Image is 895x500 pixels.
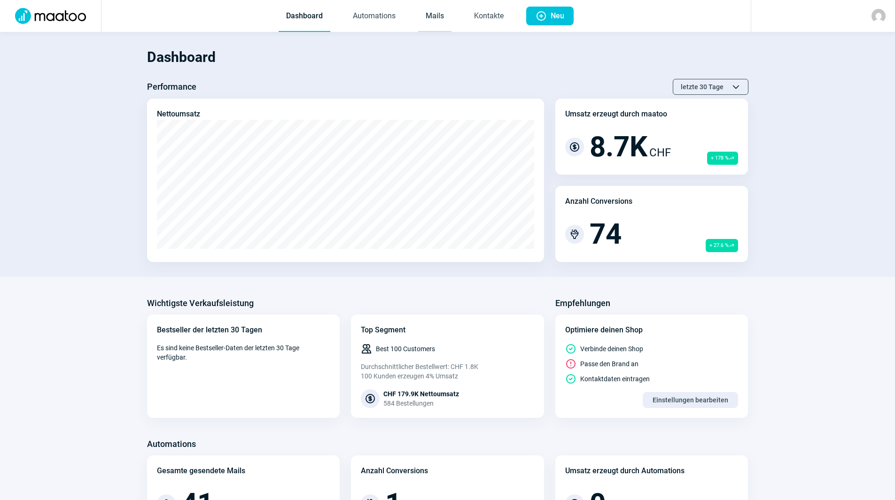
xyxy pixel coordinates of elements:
[157,465,245,477] div: Gesamte gesendete Mails
[467,1,511,32] a: Kontakte
[526,7,574,25] button: Neu
[376,344,435,354] span: Best 100 Customers
[157,343,330,362] span: Es sind keine Bestseller-Daten der letzten 30 Tage verfügbar.
[649,144,671,161] span: CHF
[580,359,638,369] span: Passe den Brand an
[565,465,685,477] div: Umsatz erzeugt durch Automations
[418,1,451,32] a: Mails
[279,1,330,32] a: Dashboard
[551,7,564,25] span: Neu
[383,399,459,408] div: 584 Bestellungen
[9,8,92,24] img: Logo
[706,239,738,252] span: + 27.6 %
[383,389,459,399] div: CHF 179.9K Nettoumsatz
[565,108,667,120] div: Umsatz erzeugt durch maatoo
[157,108,200,120] div: Nettoumsatz
[653,392,728,408] span: Einstellungen bearbeiten
[643,392,738,408] button: Einstellungen bearbeiten
[147,79,196,94] h3: Performance
[580,344,643,354] span: Verbinde deinen Shop
[565,196,632,207] div: Anzahl Conversions
[345,1,403,32] a: Automations
[147,296,254,311] h3: Wichtigste Verkaufsleistung
[361,465,428,477] div: Anzahl Conversions
[590,220,622,248] span: 74
[590,133,647,161] span: 8.7K
[707,152,738,165] span: + 178 %
[361,362,534,381] div: Durchschnittlicher Bestellwert: CHF 1.8K 100 Kunden erzeugen 4% Umsatz
[872,9,886,23] img: avatar
[157,324,330,336] div: Bestseller der letzten 30 Tagen
[147,41,748,73] h1: Dashboard
[555,296,610,311] h3: Empfehlungen
[681,79,724,94] span: letzte 30 Tage
[147,437,196,452] h3: Automations
[580,374,650,384] span: Kontaktdaten eintragen
[565,324,739,336] div: Optimiere deinen Shop
[361,324,534,336] div: Top Segment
